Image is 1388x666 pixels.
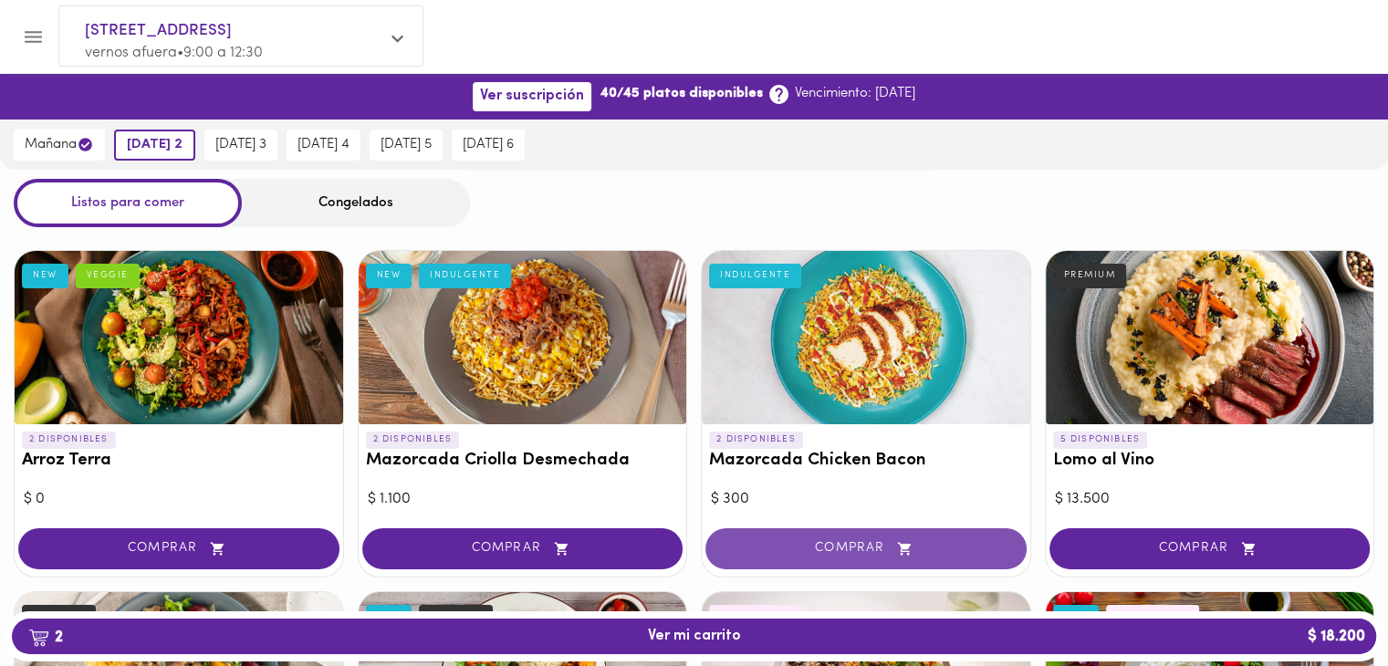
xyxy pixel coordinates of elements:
span: [DATE] 6 [463,137,514,153]
div: $ 0 [24,489,334,510]
div: PREMIUM [1053,264,1127,287]
button: COMPRAR [18,528,339,569]
div: Mazorcada Chicken Bacon [702,251,1030,424]
button: COMPRAR [362,528,684,569]
span: vernos afuera • 9:00 a 12:30 [85,46,263,60]
div: NEW [366,264,412,287]
p: Vencimiento: [DATE] [795,84,915,103]
div: BEST SELLER [709,605,802,629]
div: $ 300 [711,489,1021,510]
button: [DATE] 3 [204,130,277,161]
p: 2 DISPONIBLES [709,432,803,448]
span: mañana [25,136,94,153]
span: [DATE] 5 [381,137,432,153]
h3: Mazorcada Criolla Desmechada [366,452,680,471]
img: cart.png [28,629,49,647]
div: PREMIUM [419,605,493,629]
div: BEST SELLER [1106,605,1199,629]
div: INDULGENTE [419,264,511,287]
div: INDULGENTE [709,264,801,287]
div: Lomo al Vino [1046,251,1374,424]
span: Ver suscripción [480,88,584,105]
button: COMPRAR [705,528,1027,569]
div: NEW [22,264,68,287]
h3: Lomo al Vino [1053,452,1367,471]
iframe: Messagebird Livechat Widget [1282,560,1370,648]
span: [DATE] 2 [127,137,183,153]
p: 2 DISPONIBLES [366,432,460,448]
div: Arroz Terra [15,251,343,424]
div: PREMIUM [22,605,96,629]
div: VEGGIE [76,264,140,287]
div: NEW [1053,605,1100,629]
button: Menu [11,15,56,59]
button: 2Ver mi carrito$ 18.200 [12,619,1376,654]
h3: Arroz Terra [22,452,336,471]
span: [DATE] 4 [297,137,350,153]
button: [DATE] 6 [452,130,525,161]
div: $ 1.100 [368,489,678,510]
span: COMPRAR [1072,541,1348,557]
span: COMPRAR [41,541,317,557]
button: COMPRAR [1049,528,1371,569]
div: $ 13.500 [1055,489,1365,510]
div: Listos para comer [14,179,242,227]
button: Ver suscripción [473,82,591,110]
b: 40/45 platos disponibles [600,84,763,103]
button: mañana [14,129,105,161]
div: Congelados [242,179,470,227]
span: COMPRAR [385,541,661,557]
span: [STREET_ADDRESS] [85,19,379,43]
p: 2 DISPONIBLES [22,432,116,448]
button: [DATE] 2 [114,130,195,161]
h3: Mazorcada Chicken Bacon [709,452,1023,471]
p: 5 DISPONIBLES [1053,432,1148,448]
div: Mazorcada Criolla Desmechada [359,251,687,424]
span: COMPRAR [728,541,1004,557]
b: 2 [17,625,74,649]
button: [DATE] 5 [370,130,443,161]
button: [DATE] 4 [287,130,360,161]
div: NEW [366,605,412,629]
span: [DATE] 3 [215,137,266,153]
span: Ver mi carrito [648,628,741,645]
